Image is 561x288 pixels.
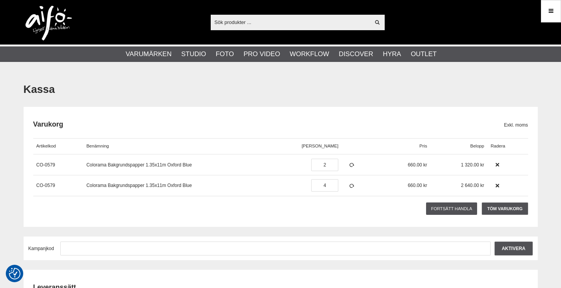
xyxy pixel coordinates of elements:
[339,49,373,59] a: Discover
[426,202,477,215] a: Fortsätt handla
[36,162,55,168] a: CO-0579
[36,183,55,188] a: CO-0579
[126,49,172,59] a: Varumärken
[24,82,538,97] h1: Kassa
[26,6,72,41] img: logo.png
[9,268,20,279] img: Revisit consent button
[482,202,528,215] a: Töm varukorg
[244,49,280,59] a: Pro Video
[290,49,329,59] a: Workflow
[181,49,206,59] a: Studio
[461,183,479,188] span: 2 640.00
[86,183,192,188] a: Colorama Bakgrundspapper 1.35x11m Oxford Blue
[411,49,437,59] a: Outlet
[494,242,533,255] input: Aktivera
[9,267,20,281] button: Samtyckesinställningar
[216,49,234,59] a: Foto
[383,49,401,59] a: Hyra
[211,16,370,28] input: Sök produkter ...
[86,162,192,168] a: Colorama Bakgrundspapper 1.35x11m Oxford Blue
[419,144,427,148] span: Pris
[461,162,479,168] span: 1 320.00
[36,144,56,148] span: Artikelkod
[504,122,528,129] span: Exkl. moms
[33,120,504,129] h2: Varukorg
[408,162,422,168] span: 660.00
[302,144,338,148] span: [PERSON_NAME]
[28,246,54,251] span: Kampanjkod
[408,183,422,188] span: 660.00
[470,144,484,148] span: Belopp
[491,144,505,148] span: Radera
[86,144,109,148] span: Benämning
